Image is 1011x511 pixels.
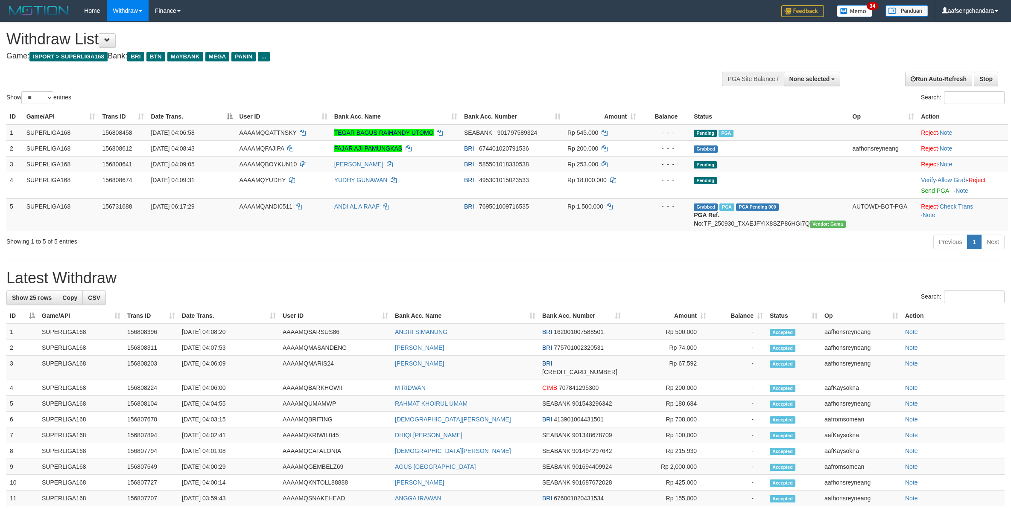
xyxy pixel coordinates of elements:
[102,129,132,136] span: 156808458
[542,344,552,351] span: BRI
[279,380,392,396] td: AAAAMQBARKHOWII
[464,129,492,136] span: SEABANK
[6,156,23,172] td: 3
[12,294,52,301] span: Show 25 rows
[821,380,902,396] td: aafKaysokna
[694,177,717,184] span: Pending
[694,145,718,153] span: Grabbed
[567,203,603,210] span: Rp 1.500.000
[178,356,279,380] td: [DATE] 04:06:09
[6,412,38,427] td: 6
[905,479,918,486] a: Note
[279,475,392,491] td: AAAAMQKNTOLL88888
[643,128,687,137] div: - - -
[905,384,918,391] a: Note
[933,235,967,249] a: Previous
[6,380,38,396] td: 4
[921,203,938,210] a: Reject
[38,340,124,356] td: SUPERLIGA168
[464,203,474,210] span: BRI
[968,177,985,183] a: Reject
[624,324,710,340] td: Rp 500,000
[690,198,849,231] td: TF_250930_TXAEJFYIX8SZP86HGI7Q
[6,308,38,324] th: ID: activate to sort column descending
[624,396,710,412] td: Rp 180,684
[917,109,1008,125] th: Action
[710,308,766,324] th: Balance: activate to sort column ascending
[6,356,38,380] td: 3
[564,109,640,125] th: Amount: activate to sort column ascending
[38,443,124,459] td: SUPERLIGA168
[821,340,902,356] td: aafhonsreyneang
[395,344,444,351] a: [PERSON_NAME]
[23,140,99,156] td: SUPERLIGA168
[567,145,598,152] span: Rp 200.000
[6,443,38,459] td: 8
[151,203,194,210] span: [DATE] 06:17:29
[542,416,552,423] span: BRI
[395,360,444,367] a: [PERSON_NAME]
[279,340,392,356] td: AAAAMQMASANDENG
[974,72,998,86] a: Stop
[395,416,511,423] a: [DEMOGRAPHIC_DATA][PERSON_NAME]
[554,495,604,502] span: Copy 676001020431534 to clipboard
[821,491,902,506] td: aafhonsreyneang
[770,495,795,502] span: Accepted
[38,459,124,475] td: SUPERLIGA168
[710,396,766,412] td: -
[770,345,795,352] span: Accepted
[542,479,570,486] span: SEABANK
[279,396,392,412] td: AAAAMQUMAMWP
[151,161,194,168] span: [DATE] 04:09:05
[710,356,766,380] td: -
[6,140,23,156] td: 2
[392,308,539,324] th: Bank Acc. Name: activate to sort column ascending
[542,463,570,470] span: SEABANK
[694,130,717,137] span: Pending
[395,479,444,486] a: [PERSON_NAME]
[479,145,529,152] span: Copy 674401020791536 to clipboard
[643,144,687,153] div: - - -
[905,328,918,335] a: Note
[178,475,279,491] td: [DATE] 04:00:14
[572,463,612,470] span: Copy 901694409924 to clipboard
[905,400,918,407] a: Note
[479,203,529,210] span: Copy 769501009716535 to clipboard
[624,491,710,506] td: Rp 155,000
[6,4,71,17] img: MOTION_logo.png
[38,491,124,506] td: SUPERLIGA168
[127,52,144,61] span: BRI
[395,447,511,454] a: [DEMOGRAPHIC_DATA][PERSON_NAME]
[279,356,392,380] td: AAAAMQMARIS24
[38,396,124,412] td: SUPERLIGA168
[479,161,529,168] span: Copy 585501018330538 to clipboard
[921,290,1005,303] label: Search:
[640,109,690,125] th: Balance
[821,475,902,491] td: aafhonsreyneang
[921,129,938,136] a: Reject
[21,91,53,104] select: Showentries
[231,52,256,61] span: PANIN
[921,91,1005,104] label: Search:
[497,129,537,136] span: Copy 901797589324 to clipboard
[542,432,570,438] span: SEABANK
[6,91,71,104] label: Show entries
[38,475,124,491] td: SUPERLIGA168
[334,161,383,168] a: [PERSON_NAME]
[905,447,918,454] a: Note
[542,447,570,454] span: SEABANK
[554,328,604,335] span: Copy 162001007588501 to clipboard
[781,5,824,17] img: Feedback.jpg
[572,432,612,438] span: Copy 901348678709 to clipboard
[240,161,297,168] span: AAAAMQBOYKUN10
[770,385,795,392] span: Accepted
[967,235,982,249] a: 1
[867,2,878,10] span: 34
[905,463,918,470] a: Note
[6,270,1005,287] h1: Latest Withdraw
[770,360,795,368] span: Accepted
[124,443,178,459] td: 156807794
[395,384,426,391] a: M RIDWAN
[395,463,476,470] a: AGUS [GEOGRAPHIC_DATA]
[23,109,99,125] th: Game/API: activate to sort column ascending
